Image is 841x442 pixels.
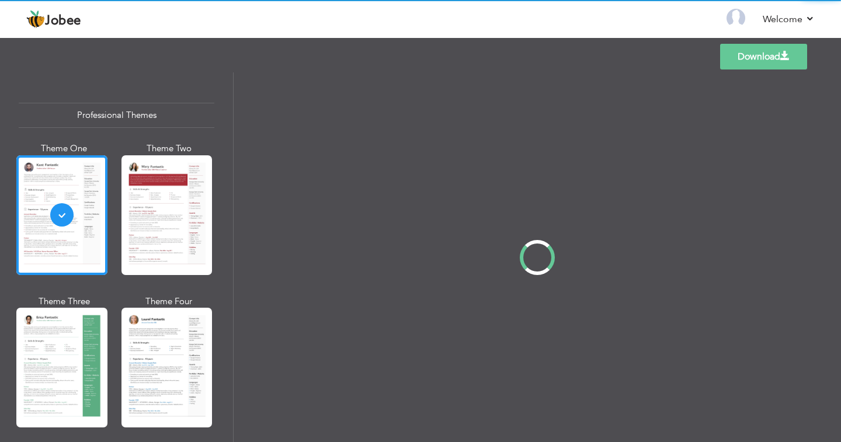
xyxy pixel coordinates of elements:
[26,10,81,29] a: Jobee
[45,15,81,27] span: Jobee
[763,12,815,26] a: Welcome
[727,9,745,27] img: Profile Img
[26,10,45,29] img: jobee.io
[720,44,807,69] a: Download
